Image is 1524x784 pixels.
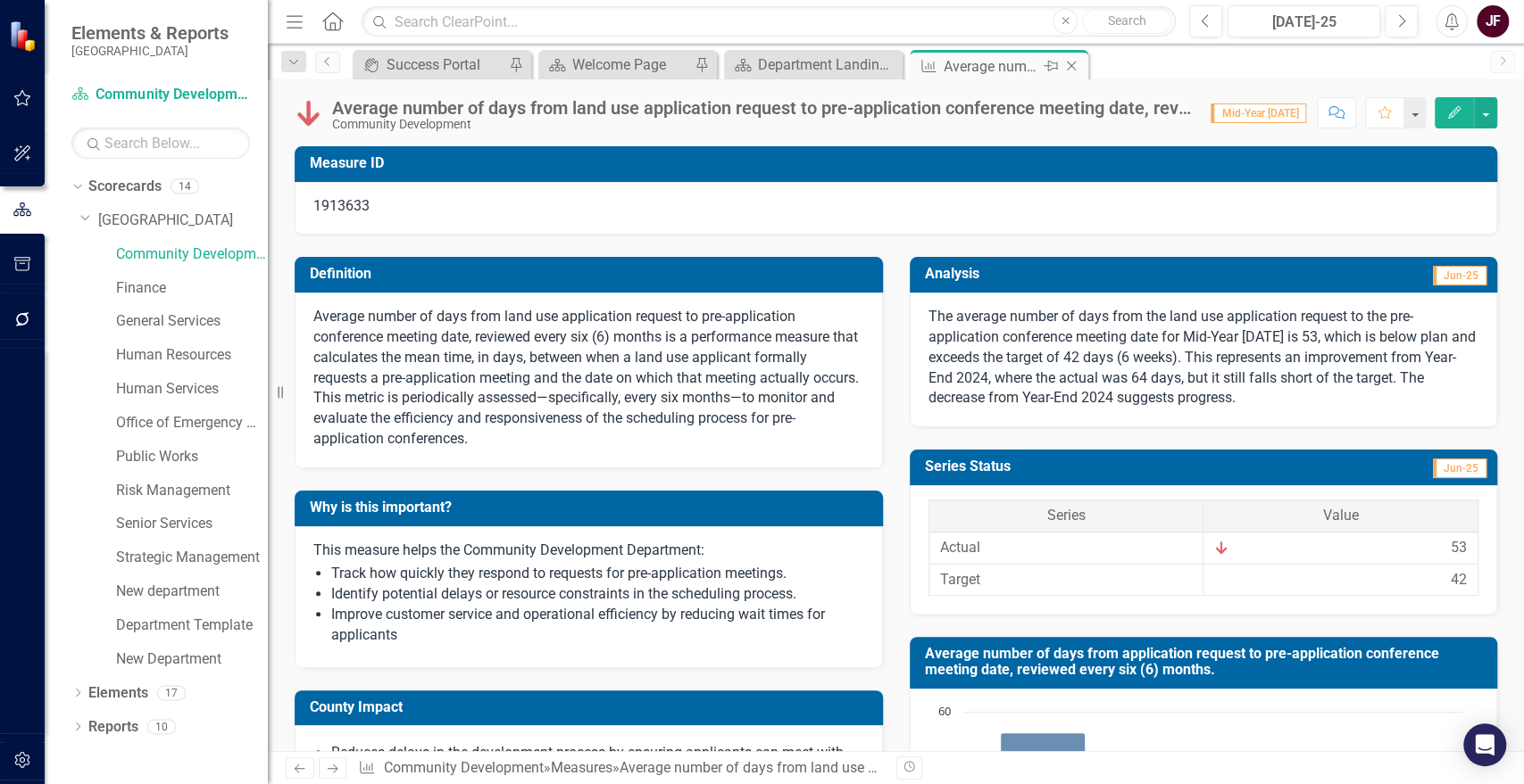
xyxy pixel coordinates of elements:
a: Community Development [384,759,544,776]
a: Senior Services [116,514,268,534]
span: Elements & Reports [71,22,229,44]
span: Mid-Year [DATE] [1211,103,1306,123]
div: Welcome Page [572,54,690,76]
a: Finance [116,278,268,299]
a: Human Services [116,379,268,400]
div: 1913633 [295,182,1497,235]
a: Scorecards [88,177,162,197]
div: 10 [147,719,176,734]
small: [GEOGRAPHIC_DATA] [71,44,229,58]
p: Average number of days from land use application request to pre-application conference meeting da... [313,307,864,450]
a: Success Portal [357,54,504,76]
div: [DATE]-25 [1234,12,1374,33]
div: Community Development [332,118,1193,131]
input: Search Below... [71,128,250,159]
div: 53 [1451,538,1467,558]
p: Reduces delays in the development process by ensuring applicants can meet with county staff promp... [331,743,864,784]
td: Actual [929,532,1203,564]
a: Reports [88,717,138,738]
img: Below Plan [295,99,323,128]
div: » » [358,758,882,779]
a: Human Resources [116,345,268,366]
div: Department Landing Page [758,54,898,76]
button: JF [1477,5,1509,37]
h3: Definition [310,266,874,282]
a: Department Template [116,615,268,636]
p: This measure helps the Community Development Department: [313,541,864,561]
button: [DATE]-25 [1228,5,1380,37]
h3: Average number of days from application request to pre-application conference meeting date, revie... [925,646,1489,677]
div: Average number of days from land use application request to pre-application conference meeting da... [620,759,1457,776]
a: Community Development [116,244,268,265]
a: New Department [116,649,268,670]
h3: County Impact [310,699,874,715]
a: Department Landing Page [729,54,898,76]
div: 42 [1451,570,1467,590]
a: General Services [116,311,268,332]
th: Value [1203,499,1478,532]
a: Welcome Page [543,54,690,76]
p: Improve customer service and operational efficiency by reducing wait times for applicants [331,605,864,646]
h3: Series Status [925,458,1268,475]
text: 60 [938,703,951,719]
div: Average number of days from land use application request to pre-application conference meeting da... [944,55,1039,78]
span: Jun-25 [1433,458,1487,478]
span: Jun-25 [1433,266,1487,285]
div: Success Portal [387,54,504,76]
div: Open Intercom Messenger [1463,723,1506,766]
td: Target [929,564,1203,596]
a: Strategic Management [116,548,268,568]
h3: Measure ID [310,155,1488,171]
p: Track how quickly they respond to requests for pre-application meetings. [331,564,864,584]
button: Search [1082,9,1171,34]
a: [GEOGRAPHIC_DATA] [98,210,268,231]
div: 17 [157,685,186,700]
h3: Why is this important? [310,499,874,516]
a: Community Development [71,85,250,105]
a: New department [116,582,268,602]
th: Series [929,499,1203,532]
a: Public Works [116,447,268,467]
p: The average number of days from the land use application request to the pre-application conferenc... [929,307,1479,409]
span: Search [1108,13,1146,28]
p: Identify potential delays or resource constraints in the scheduling process. [331,584,864,605]
a: Risk Management [116,481,268,501]
img: Below Plan [1214,541,1228,555]
input: Search ClearPoint... [362,6,1176,37]
a: Measures [551,759,612,776]
a: Elements [88,683,148,704]
img: ClearPoint Strategy [9,21,40,52]
div: 14 [171,179,199,194]
a: Office of Emergency Management [116,413,268,433]
div: Average number of days from land use application request to pre-application conference meeting da... [332,98,1193,118]
h3: Analysis [925,266,1204,282]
